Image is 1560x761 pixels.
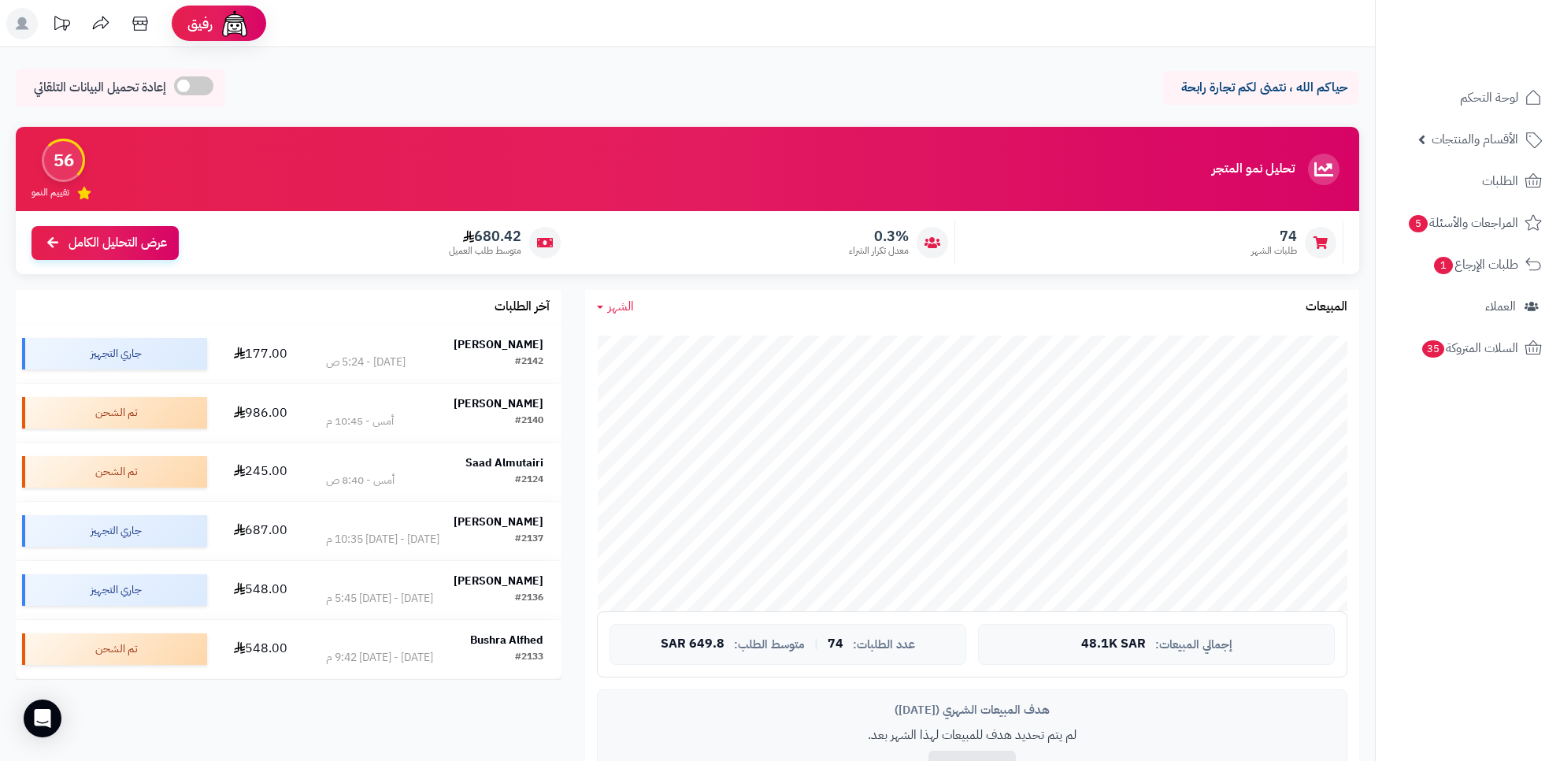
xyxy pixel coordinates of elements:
strong: [PERSON_NAME] [454,514,543,530]
span: 74 [1251,228,1297,245]
span: 74 [828,637,843,651]
a: عرض التحليل الكامل [31,226,179,260]
div: أمس - 10:45 م [326,414,394,429]
div: #2133 [515,650,543,666]
div: جاري التجهيز [22,515,207,547]
strong: [PERSON_NAME] [454,336,543,353]
span: طلبات الشهر [1251,244,1297,258]
div: [DATE] - 5:24 ص [326,355,406,370]
span: 649.8 SAR [661,637,724,651]
span: إجمالي المبيعات: [1155,638,1232,651]
p: حياكم الله ، نتمنى لكم تجارة رابحة [1174,79,1347,97]
span: عدد الطلبات: [853,638,915,651]
span: إعادة تحميل البيانات التلقائي [34,79,166,97]
div: #2136 [515,591,543,607]
td: 548.00 [213,620,308,678]
div: جاري التجهيز [22,338,207,369]
span: العملاء [1485,295,1516,317]
span: الشهر [608,297,634,316]
strong: Saad Almutairi [465,455,543,471]
span: 1 [1434,257,1453,274]
div: [DATE] - [DATE] 5:45 م [326,591,433,607]
span: عرض التحليل الكامل [69,234,167,252]
div: تم الشحن [22,397,207,429]
div: [DATE] - [DATE] 10:35 م [326,532,439,548]
span: | [814,638,818,650]
td: 245.00 [213,443,308,501]
a: الطلبات [1385,162,1551,200]
img: logo-2.png [1453,44,1545,77]
span: الأقسام والمنتجات [1432,128,1518,150]
div: #2142 [515,355,543,370]
div: #2124 [515,473,543,488]
a: العملاء [1385,288,1551,325]
strong: [PERSON_NAME] [454,573,543,589]
a: الشهر [597,298,634,316]
p: لم يتم تحديد هدف للمبيعات لهذا الشهر بعد. [610,726,1335,744]
span: السلات المتروكة [1421,337,1518,359]
span: 680.42 [449,228,521,245]
strong: [PERSON_NAME] [454,395,543,412]
div: هدف المبيعات الشهري ([DATE]) [610,702,1335,718]
span: 0.3% [849,228,909,245]
span: تقييم النمو [31,186,69,199]
span: معدل تكرار الشراء [849,244,909,258]
td: 687.00 [213,502,308,560]
a: المراجعات والأسئلة5 [1385,204,1551,242]
a: السلات المتروكة35 [1385,329,1551,367]
span: طلبات الإرجاع [1432,254,1518,276]
span: رفيق [187,14,213,33]
td: 548.00 [213,561,308,619]
h3: تحليل نمو المتجر [1212,162,1295,176]
span: 35 [1422,340,1444,358]
div: تم الشحن [22,633,207,665]
a: لوحة التحكم [1385,79,1551,117]
div: Open Intercom Messenger [24,700,61,737]
td: 177.00 [213,325,308,383]
h3: المبيعات [1306,300,1347,314]
div: تم الشحن [22,456,207,488]
span: 48.1K SAR [1081,637,1146,651]
span: متوسط الطلب: [734,638,805,651]
div: #2137 [515,532,543,548]
strong: Bushra Alfhed [470,632,543,648]
div: أمس - 8:40 ص [326,473,395,488]
div: #2140 [515,414,543,429]
span: لوحة التحكم [1460,87,1518,109]
div: جاري التجهيز [22,574,207,606]
span: المراجعات والأسئلة [1407,212,1518,234]
td: 986.00 [213,384,308,442]
span: الطلبات [1482,170,1518,192]
a: طلبات الإرجاع1 [1385,246,1551,284]
h3: آخر الطلبات [495,300,550,314]
span: متوسط طلب العميل [449,244,521,258]
div: [DATE] - [DATE] 9:42 م [326,650,433,666]
span: 5 [1409,215,1428,232]
img: ai-face.png [219,8,250,39]
a: تحديثات المنصة [42,8,81,43]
